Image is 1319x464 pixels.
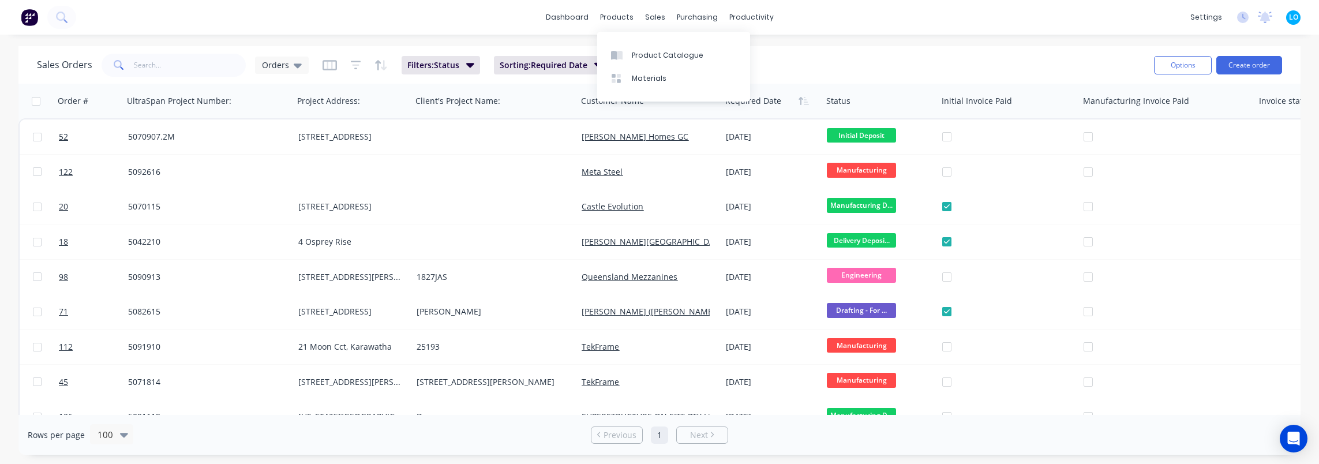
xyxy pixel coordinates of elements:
[826,95,850,107] div: Status
[128,131,281,143] div: 5070907.2M
[402,56,480,74] button: Filters:Status
[639,9,671,26] div: sales
[597,43,750,66] a: Product Catalogue
[827,233,896,248] span: Delivery Deposi...
[1289,12,1298,23] span: LO
[59,155,128,189] a: 122
[827,163,896,177] span: Manufacturing
[724,9,780,26] div: productivity
[59,294,128,329] a: 71
[58,95,88,107] div: Order #
[407,59,459,71] span: Filters: Status
[726,376,818,388] div: [DATE]
[298,341,402,353] div: 21 Moon Cct, Karawatha
[128,341,281,353] div: 5091910
[415,95,500,107] div: Client's Project Name:
[594,9,639,26] div: products
[726,166,818,178] div: [DATE]
[128,271,281,283] div: 5090913
[298,271,402,283] div: [STREET_ADDRESS][PERSON_NAME]
[726,201,818,212] div: [DATE]
[827,268,896,282] span: Engineering
[298,236,402,248] div: 4 Osprey Rise
[726,131,818,143] div: [DATE]
[827,198,896,212] span: Manufacturing D...
[128,166,281,178] div: 5092616
[59,411,73,422] span: 106
[827,373,896,387] span: Manufacturing
[1259,95,1312,107] div: Invoice status
[632,73,666,84] div: Materials
[677,429,728,441] a: Next page
[59,365,128,399] a: 45
[690,429,708,441] span: Next
[59,376,68,388] span: 45
[500,59,587,71] span: Sorting: Required Date
[581,95,644,107] div: Customer Name
[582,411,718,422] a: SUPERSTRUCTURE ON SITE PTY LTD
[59,341,73,353] span: 112
[37,59,92,70] h1: Sales Orders
[1185,9,1228,26] div: settings
[21,9,38,26] img: Factory
[298,411,402,422] div: [US_STATE][GEOGRAPHIC_DATA]
[942,95,1012,107] div: Initial Invoice Paid
[582,341,619,352] a: TekFrame
[582,271,677,282] a: Queensland Mezzanines
[59,131,68,143] span: 52
[1280,425,1307,452] div: Open Intercom Messenger
[298,131,402,143] div: [STREET_ADDRESS]
[59,201,68,212] span: 20
[827,128,896,143] span: Initial Deposit
[726,271,818,283] div: [DATE]
[417,341,565,353] div: 25193
[417,376,565,388] div: [STREET_ADDRESS][PERSON_NAME]
[494,56,608,74] button: Sorting:Required Date
[540,9,594,26] a: dashboard
[59,189,128,224] a: 20
[298,306,402,317] div: [STREET_ADDRESS]
[582,166,623,177] a: Meta Steel
[417,306,565,317] div: [PERSON_NAME]
[597,67,750,90] a: Materials
[726,411,818,422] div: [DATE]
[262,59,289,71] span: Orders
[726,236,818,248] div: [DATE]
[671,9,724,26] div: purchasing
[59,271,68,283] span: 98
[827,303,896,317] span: Drafting - For ...
[59,119,128,154] a: 52
[582,201,643,212] a: Castle Evolution
[1216,56,1282,74] button: Create order
[726,306,818,317] div: [DATE]
[59,224,128,259] a: 18
[725,95,781,107] div: Required Date
[59,260,128,294] a: 98
[632,50,703,61] div: Product Catalogue
[59,236,68,248] span: 18
[134,54,246,77] input: Search...
[298,376,402,388] div: [STREET_ADDRESS][PERSON_NAME]
[297,95,360,107] div: Project Address:
[582,236,738,247] a: [PERSON_NAME][GEOGRAPHIC_DATA] Co
[128,306,281,317] div: 5082615
[59,399,128,434] a: 106
[128,201,281,212] div: 5070115
[59,330,128,364] a: 112
[59,306,68,317] span: 71
[726,341,818,353] div: [DATE]
[417,271,565,283] div: 1827JAS
[1154,56,1212,74] button: Options
[298,201,402,212] div: [STREET_ADDRESS]
[417,411,565,422] div: Deagon
[59,166,73,178] span: 122
[604,429,636,441] span: Previous
[827,338,896,353] span: Manufacturing
[586,426,733,444] ul: Pagination
[128,376,281,388] div: 5071814
[127,95,231,107] div: UltraSpan Project Number:
[128,236,281,248] div: 5042210
[28,429,85,441] span: Rows per page
[582,376,619,387] a: TekFrame
[582,306,718,317] a: [PERSON_NAME] ([PERSON_NAME])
